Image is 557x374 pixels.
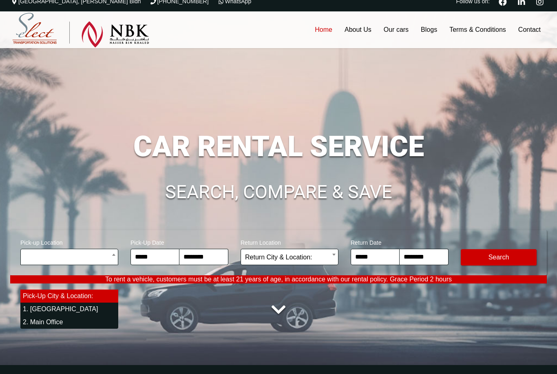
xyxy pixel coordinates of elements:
span: Return City & Location: [245,249,334,266]
button: Modify Search [461,249,537,266]
a: About Us [338,11,378,48]
span: Pick-Up Date [130,234,228,249]
li: 1. [GEOGRAPHIC_DATA] [20,303,118,316]
span: Return Date [351,234,449,249]
li: Pick-Up City & Location: [20,290,118,303]
a: Home [309,11,338,48]
li: 2. Main Office [20,316,118,329]
span: Pick-up Location [20,234,118,249]
a: Our cars [378,11,415,48]
a: Blogs [415,11,443,48]
h1: CAR RENTAL SERVICE [10,132,547,161]
p: To rent a vehicle, customers must be at least 21 years of age, in accordance with our rental poli... [10,275,547,283]
img: Select Rent a Car [12,13,149,48]
a: Contact [512,11,547,48]
span: Return City & Location: [241,249,338,265]
span: Pick-Up City & Location: [20,249,118,265]
a: Terms & Conditions [443,11,512,48]
h1: SEARCH, COMPARE & SAVE [10,183,547,201]
span: Return Location [241,234,338,249]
